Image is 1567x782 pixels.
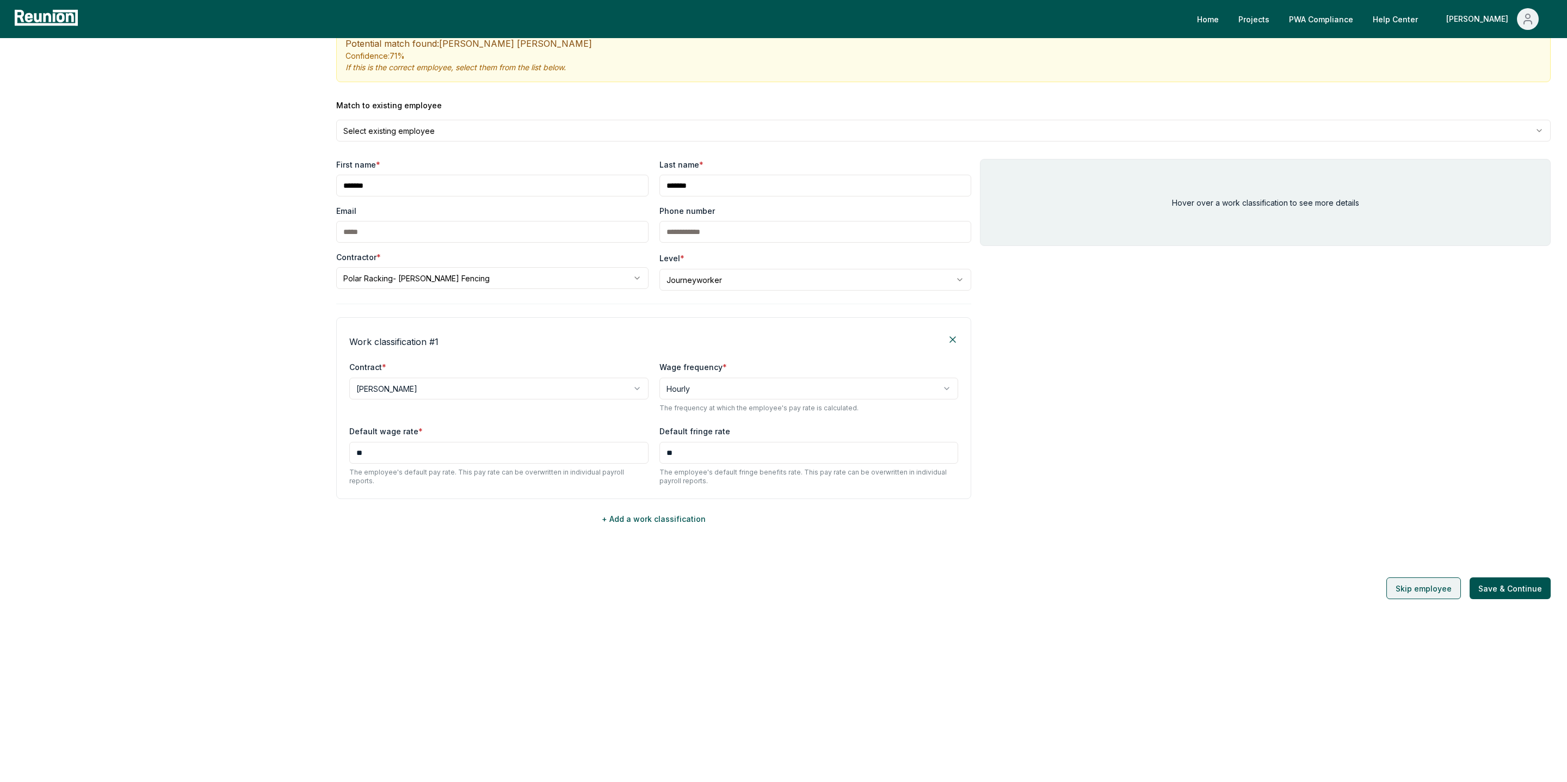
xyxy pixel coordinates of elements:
p: The employee's default fringe benefits rate. This pay rate can be overwritten in individual payro... [659,468,959,485]
label: Contract [349,362,386,372]
label: Default fringe rate [659,427,730,436]
a: Help Center [1364,8,1427,30]
p: Hover over a work classification to see more details [1172,197,1359,208]
label: Phone number [659,205,715,217]
div: [PERSON_NAME] [1446,8,1513,30]
h4: Work classification # 1 [349,335,439,348]
label: Level [659,254,684,263]
p: Confidence: 71 % [346,50,1541,61]
button: Save & Continue [1470,577,1551,599]
a: PWA Compliance [1280,8,1362,30]
a: Home [1188,8,1227,30]
label: First name [336,159,380,170]
nav: Main [1188,8,1556,30]
label: Email [336,205,356,217]
button: + Add a work classification [336,508,971,529]
a: Projects [1230,8,1278,30]
p: The employee's default pay rate. This pay rate can be overwritten in individual payroll reports. [349,468,649,485]
p: Potential match found: [PERSON_NAME] [PERSON_NAME] [346,37,1541,50]
label: Contractor [336,251,381,263]
button: [PERSON_NAME] [1438,8,1547,30]
label: Last name [659,159,704,170]
button: Skip employee [1386,577,1461,599]
label: Wage frequency [659,362,727,372]
p: The frequency at which the employee's pay rate is calculated. [659,404,959,412]
label: Match to existing employee [336,100,442,111]
label: Default wage rate [349,427,423,436]
p: If this is the correct employee, select them from the list below. [346,61,1541,73]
